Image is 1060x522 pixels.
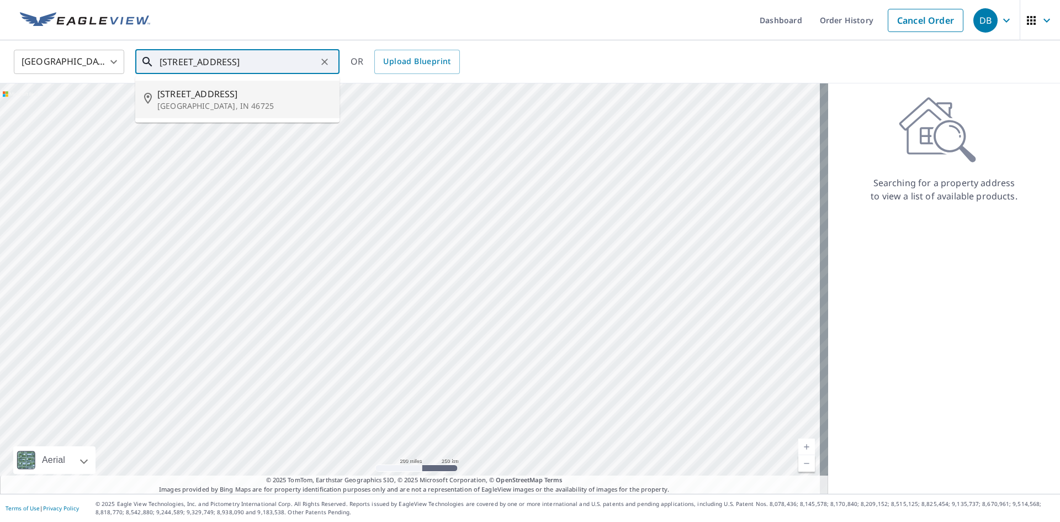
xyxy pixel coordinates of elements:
[973,8,998,33] div: DB
[374,50,459,74] a: Upload Blueprint
[157,87,331,101] span: [STREET_ADDRESS]
[13,446,96,474] div: Aerial
[20,12,150,29] img: EV Logo
[888,9,963,32] a: Cancel Order
[6,505,79,512] p: |
[798,455,815,472] a: Current Level 5, Zoom Out
[317,54,332,70] button: Clear
[544,476,563,484] a: Terms
[266,476,563,485] span: © 2025 TomTom, Earthstar Geographics SIO, © 2025 Microsoft Corporation, ©
[39,446,68,474] div: Aerial
[798,439,815,455] a: Current Level 5, Zoom In
[43,504,79,512] a: Privacy Policy
[96,500,1054,516] p: © 2025 Eagle View Technologies, Inc. and Pictometry International Corp. All Rights Reserved. Repo...
[383,55,451,68] span: Upload Blueprint
[496,476,542,484] a: OpenStreetMap
[351,50,460,74] div: OR
[160,46,317,77] input: Search by address or latitude-longitude
[870,176,1018,203] p: Searching for a property address to view a list of available products.
[14,46,124,77] div: [GEOGRAPHIC_DATA]
[157,101,331,112] p: [GEOGRAPHIC_DATA], IN 46725
[6,504,40,512] a: Terms of Use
